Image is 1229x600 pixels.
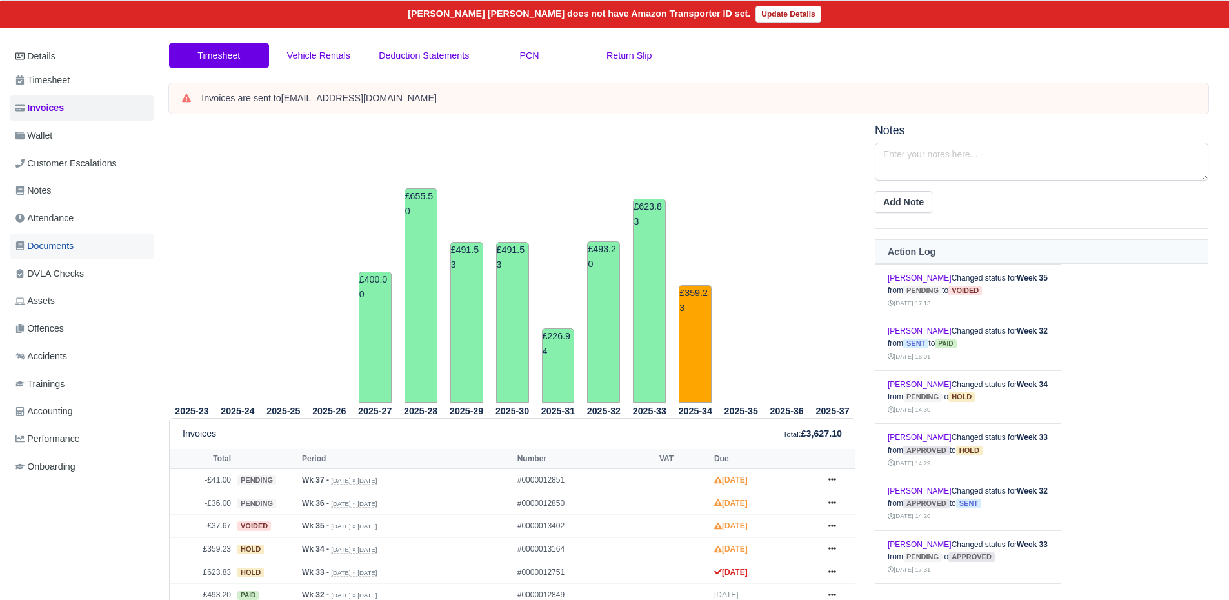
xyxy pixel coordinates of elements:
[10,454,154,479] a: Onboarding
[331,546,377,554] small: [DATE] » [DATE]
[948,392,975,402] span: hold
[956,446,983,455] span: hold
[656,449,711,468] th: VAT
[331,569,377,577] small: [DATE] » [DATE]
[672,403,718,419] th: 2025-34
[10,372,154,397] a: Trainings
[714,545,748,554] strong: [DATE]
[1017,486,1048,495] strong: Week 32
[542,328,575,403] td: £226.94
[1017,540,1048,549] strong: Week 33
[10,151,154,176] a: Customer Escalations
[237,568,264,577] span: hold
[237,499,276,508] span: pending
[169,43,269,68] a: Timesheet
[10,399,154,424] a: Accounting
[948,552,995,562] span: approved
[398,403,444,419] th: 2025-28
[302,521,329,530] strong: Wk 35 -
[875,264,1061,317] td: Changed status for from to
[15,432,80,446] span: Performance
[352,403,398,419] th: 2025-27
[679,285,712,403] td: £359.23
[331,592,377,599] small: [DATE] » [DATE]
[269,43,369,68] a: Vehicle Rentals
[888,540,952,549] a: [PERSON_NAME]
[15,239,74,254] span: Documents
[479,43,579,68] a: PCN
[10,316,154,341] a: Offences
[331,500,377,508] small: [DATE] » [DATE]
[302,590,329,599] strong: Wk 32 -
[10,426,154,452] a: Performance
[903,552,942,562] span: pending
[718,403,764,419] th: 2025-35
[935,339,956,348] span: paid
[15,128,52,143] span: Wallet
[711,449,816,468] th: Due
[215,403,261,419] th: 2025-24
[587,241,620,403] td: £493.20
[514,469,656,492] td: #0000012851
[10,123,154,148] a: Wallet
[875,240,1208,264] th: Action Log
[888,459,930,466] small: [DATE] 14:29
[514,492,656,515] td: #0000012850
[810,403,855,419] th: 2025-37
[15,377,65,392] span: Trainings
[755,6,821,23] a: Update Details
[514,538,656,561] td: #0000013164
[875,424,1061,477] td: Changed status for from to
[10,45,154,68] a: Details
[875,530,1061,584] td: Changed status for from to
[1017,274,1048,283] strong: Week 35
[15,101,64,115] span: Invoices
[15,349,67,364] span: Accidents
[237,521,271,531] span: voided
[903,446,950,455] span: approved
[514,449,656,468] th: Number
[15,321,64,336] span: Offences
[535,403,581,419] th: 2025-31
[888,380,952,389] a: [PERSON_NAME]
[444,403,490,419] th: 2025-29
[302,475,329,485] strong: Wk 37 -
[281,93,437,103] strong: [EMAIL_ADDRESS][DOMAIN_NAME]
[237,545,264,554] span: hold
[490,403,535,419] th: 2025-30
[183,428,216,439] h6: Invoices
[956,499,981,508] span: sent
[714,475,748,485] strong: [DATE]
[948,286,982,295] span: voided
[306,403,352,419] th: 2025-26
[514,515,656,538] td: #0000013402
[10,261,154,286] a: DVLA Checks
[331,477,377,485] small: [DATE] » [DATE]
[903,286,942,295] span: pending
[302,568,329,577] strong: Wk 33 -
[170,469,234,492] td: -£41.00
[201,92,1195,105] div: Invoices are sent to
[1017,433,1048,442] strong: Week 33
[875,317,1061,371] td: Changed status for from to
[368,43,479,68] a: Deduction Statements
[237,475,276,485] span: pending
[10,344,154,369] a: Accidents
[15,156,117,171] span: Customer Escalations
[1017,326,1048,335] strong: Week 32
[888,433,952,442] a: [PERSON_NAME]
[875,477,1061,530] td: Changed status for from to
[496,242,529,403] td: £491.53
[888,406,930,413] small: [DATE] 14:30
[633,199,666,403] td: £623.83
[170,538,234,561] td: £359.23
[299,449,514,468] th: Period
[1164,538,1229,600] iframe: Chat Widget
[405,188,437,403] td: £655.50
[302,545,329,554] strong: Wk 34 -
[10,95,154,121] a: Invoices
[10,206,154,231] a: Attendance
[875,124,1208,137] h5: Notes
[888,326,952,335] a: [PERSON_NAME]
